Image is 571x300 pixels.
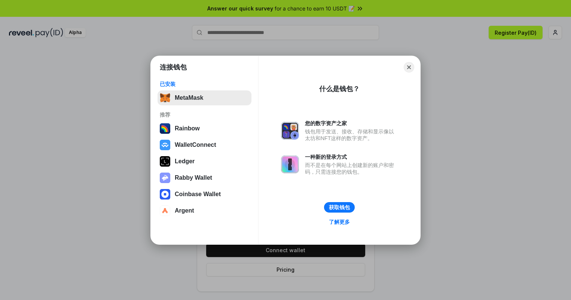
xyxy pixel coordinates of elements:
button: Argent [158,203,251,218]
div: Coinbase Wallet [175,191,221,198]
div: 您的数字资产之家 [305,120,398,127]
button: MetaMask [158,90,251,105]
img: svg+xml,%3Csvg%20width%3D%2228%22%20height%3D%2228%22%20viewBox%3D%220%200%2028%2028%22%20fill%3D... [160,189,170,200]
div: 推荐 [160,111,249,118]
div: Argent [175,207,194,214]
div: 一种新的登录方式 [305,154,398,160]
img: svg+xml,%3Csvg%20fill%3D%22none%22%20height%3D%2233%22%20viewBox%3D%220%200%2035%2033%22%20width%... [160,93,170,103]
button: Rainbow [158,121,251,136]
div: MetaMask [175,95,203,101]
img: svg+xml,%3Csvg%20xmlns%3D%22http%3A%2F%2Fwww.w3.org%2F2000%2Fsvg%22%20fill%3D%22none%22%20viewBox... [281,155,299,173]
div: Rainbow [175,125,200,132]
div: 什么是钱包？ [319,84,360,93]
div: Ledger [175,158,195,165]
div: 已安装 [160,81,249,87]
div: 了解更多 [329,219,350,225]
button: Rabby Wallet [158,170,251,185]
img: svg+xml,%3Csvg%20width%3D%2228%22%20height%3D%2228%22%20viewBox%3D%220%200%2028%2028%22%20fill%3D... [160,205,170,216]
img: svg+xml,%3Csvg%20width%3D%22120%22%20height%3D%22120%22%20viewBox%3D%220%200%20120%20120%22%20fil... [160,123,170,134]
img: svg+xml,%3Csvg%20xmlns%3D%22http%3A%2F%2Fwww.w3.org%2F2000%2Fsvg%22%20width%3D%2228%22%20height%3... [160,156,170,167]
button: 获取钱包 [324,202,355,213]
button: Ledger [158,154,251,169]
div: 而不是在每个网站上创建新的账户和密码，只需连接您的钱包。 [305,162,398,175]
img: svg+xml,%3Csvg%20xmlns%3D%22http%3A%2F%2Fwww.w3.org%2F2000%2Fsvg%22%20fill%3D%22none%22%20viewBox... [160,173,170,183]
button: Coinbase Wallet [158,187,251,202]
button: Close [404,62,414,72]
div: WalletConnect [175,142,216,148]
div: 获取钱包 [329,204,350,211]
div: 钱包用于发送、接收、存储和显示像以太坊和NFT这样的数字资产。 [305,128,398,142]
div: Rabby Wallet [175,174,212,181]
button: WalletConnect [158,137,251,152]
img: svg+xml,%3Csvg%20width%3D%2228%22%20height%3D%2228%22%20viewBox%3D%220%200%2028%2028%22%20fill%3D... [160,140,170,150]
img: svg+xml,%3Csvg%20xmlns%3D%22http%3A%2F%2Fwww.w3.org%2F2000%2Fsvg%22%20fill%3D%22none%22%20viewBox... [281,122,299,140]
a: 了解更多 [324,217,354,227]
h1: 连接钱包 [160,63,187,72]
